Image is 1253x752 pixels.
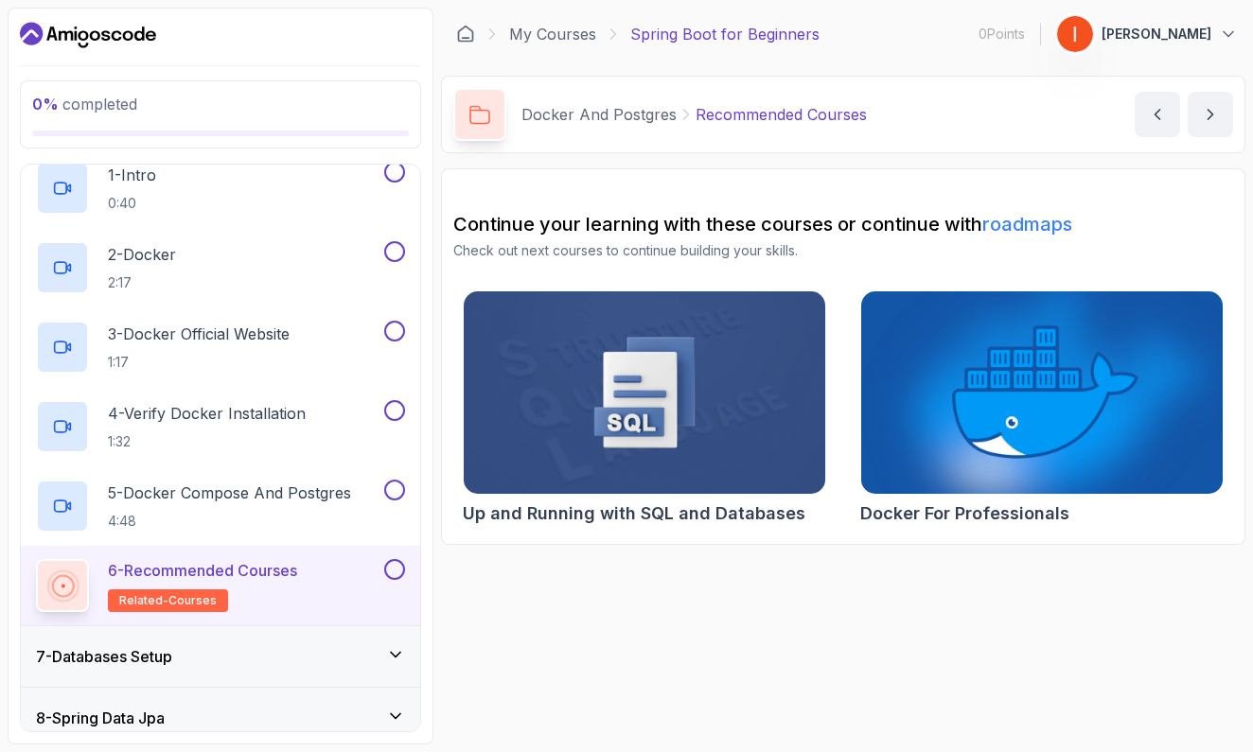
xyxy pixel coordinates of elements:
[1102,25,1211,44] p: [PERSON_NAME]
[108,164,156,186] p: 1 - Intro
[32,95,137,114] span: completed
[464,291,825,494] img: Up and Running with SQL and Databases card
[1056,15,1238,53] button: user profile image[PERSON_NAME]
[36,241,405,294] button: 2-Docker2:17
[456,25,475,44] a: Dashboard
[860,500,1069,527] h2: Docker For Professionals
[696,103,867,126] p: Recommended Courses
[36,162,405,215] button: 1-Intro0:40
[36,645,172,668] h3: 7 - Databases Setup
[36,400,405,453] button: 4-Verify Docker Installation1:32
[36,707,165,729] h3: 8 - Spring Data Jpa
[979,25,1025,44] p: 0 Points
[1188,92,1233,137] button: next content
[1057,16,1093,52] img: user profile image
[108,402,306,425] p: 4 - Verify Docker Installation
[521,103,677,126] p: Docker And Postgres
[108,194,156,213] p: 0:40
[463,500,805,527] h2: Up and Running with SQL and Databases
[463,290,826,527] a: Up and Running with SQL and Databases cardUp and Running with SQL and Databases
[108,559,297,582] p: 6 - Recommended Courses
[36,559,405,612] button: 6-Recommended Coursesrelated-courses
[861,291,1223,494] img: Docker For Professionals card
[108,273,176,292] p: 2:17
[119,593,217,608] span: related-courses
[982,213,1072,236] a: roadmaps
[32,95,59,114] span: 0 %
[108,432,306,451] p: 1:32
[21,626,420,687] button: 7-Databases Setup
[36,480,405,533] button: 5-Docker Compose And Postgres4:48
[453,211,1233,237] h2: Continue your learning with these courses or continue with
[509,23,596,45] a: My Courses
[36,321,405,374] button: 3-Docker Official Website1:17
[108,512,351,531] p: 4:48
[108,243,176,266] p: 2 - Docker
[20,20,156,50] a: Dashboard
[21,688,420,748] button: 8-Spring Data Jpa
[630,23,820,45] p: Spring Boot for Beginners
[108,323,290,345] p: 3 - Docker Official Website
[108,353,290,372] p: 1:17
[860,290,1224,527] a: Docker For Professionals cardDocker For Professionals
[453,241,1233,260] p: Check out next courses to continue building your skills.
[1135,92,1180,137] button: previous content
[108,481,351,504] p: 5 - Docker Compose And Postgres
